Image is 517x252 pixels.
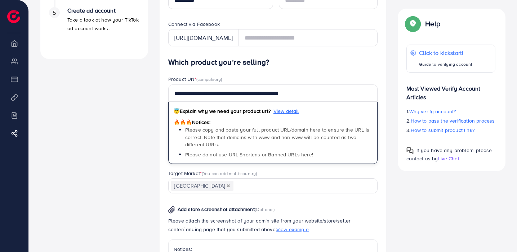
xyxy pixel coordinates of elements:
p: 2. [406,116,495,125]
span: Please do not use URL Shortens or Banned URLs here! [185,151,313,158]
h4: Which product you’re selling? [168,58,378,67]
img: Popup guide [406,17,419,30]
h4: Create ad account [67,7,139,14]
img: img [168,206,175,214]
span: Why verify account? [409,108,456,115]
span: Live Chat [438,155,459,162]
p: Take a look at how your TikTok ad account works. [67,15,139,33]
label: Product Url [168,75,222,83]
input: Search for option [234,180,369,192]
span: (compulsory) [196,76,222,82]
iframe: Chat [486,220,512,247]
p: 3. [406,126,495,134]
p: Click to kickstart! [419,49,472,57]
label: Target Market [168,170,257,177]
span: [GEOGRAPHIC_DATA] [171,181,233,191]
div: Search for option [168,178,378,193]
span: How to pass the verification process [411,117,495,124]
label: Connect via Facebook [168,20,220,28]
span: View detail [273,107,299,115]
p: Most Viewed Verify Account Articles [406,78,495,101]
span: If you have any problem, please contact us by [406,147,492,162]
span: 😇 [174,107,180,115]
p: Help [425,19,440,28]
span: Notices: [174,119,211,126]
li: Create ad account [40,7,148,50]
p: Please attach the screenshot of your admin site from your website/store/seller center/landing pag... [168,216,378,234]
span: Explain why we need your product url? [174,107,271,115]
span: (You can add multi-country) [202,170,257,177]
div: [URL][DOMAIN_NAME] [168,29,239,46]
span: 🔥🔥🔥 [174,119,192,126]
button: Deselect Morocco [227,184,230,188]
img: logo [7,10,20,23]
p: Guide to verifying account [419,60,472,69]
p: 1. [406,107,495,116]
span: View example [276,226,309,233]
span: Please copy and paste your full product URL/domain here to ensure the URL is correct. Note that d... [185,126,369,148]
span: Add store screenshot attachment [178,206,255,213]
span: (Optional) [255,206,275,212]
img: Popup guide [406,147,414,154]
span: 5 [53,9,56,17]
span: How to submit product link? [411,127,474,134]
